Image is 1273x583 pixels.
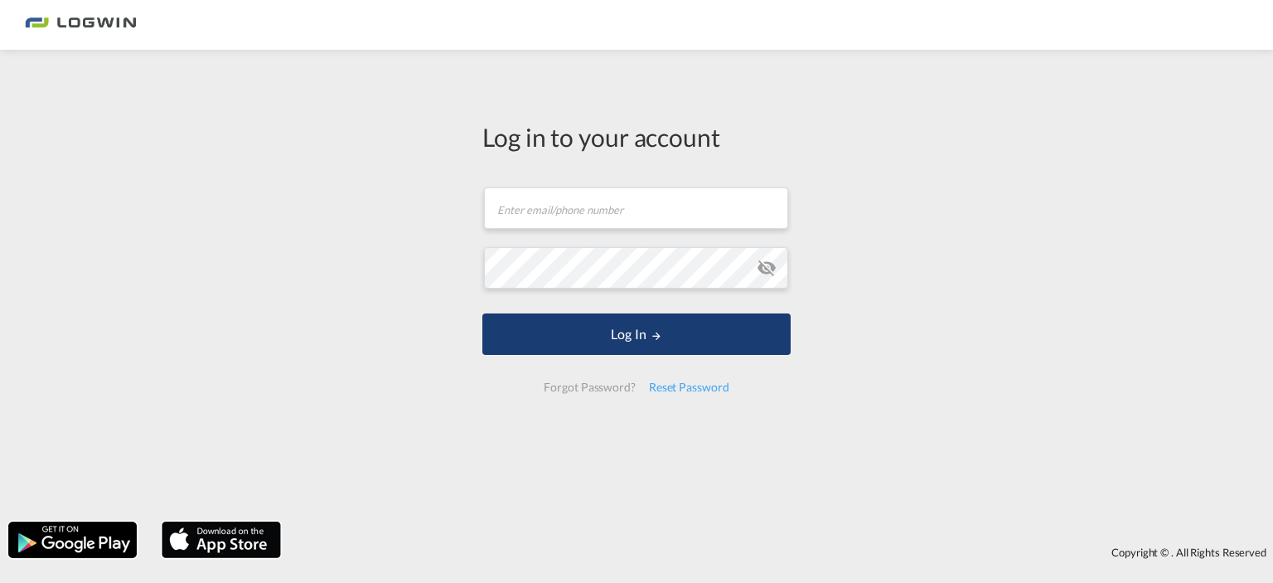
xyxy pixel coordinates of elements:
div: Forgot Password? [537,372,641,402]
div: Log in to your account [482,119,791,154]
img: bc73a0e0d8c111efacd525e4c8ad7d32.png [25,7,137,44]
div: Copyright © . All Rights Reserved [289,538,1273,566]
input: Enter email/phone number [484,187,788,229]
div: Reset Password [642,372,736,402]
md-icon: icon-eye-off [757,258,777,278]
img: apple.png [160,520,283,560]
img: google.png [7,520,138,560]
button: LOGIN [482,313,791,355]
